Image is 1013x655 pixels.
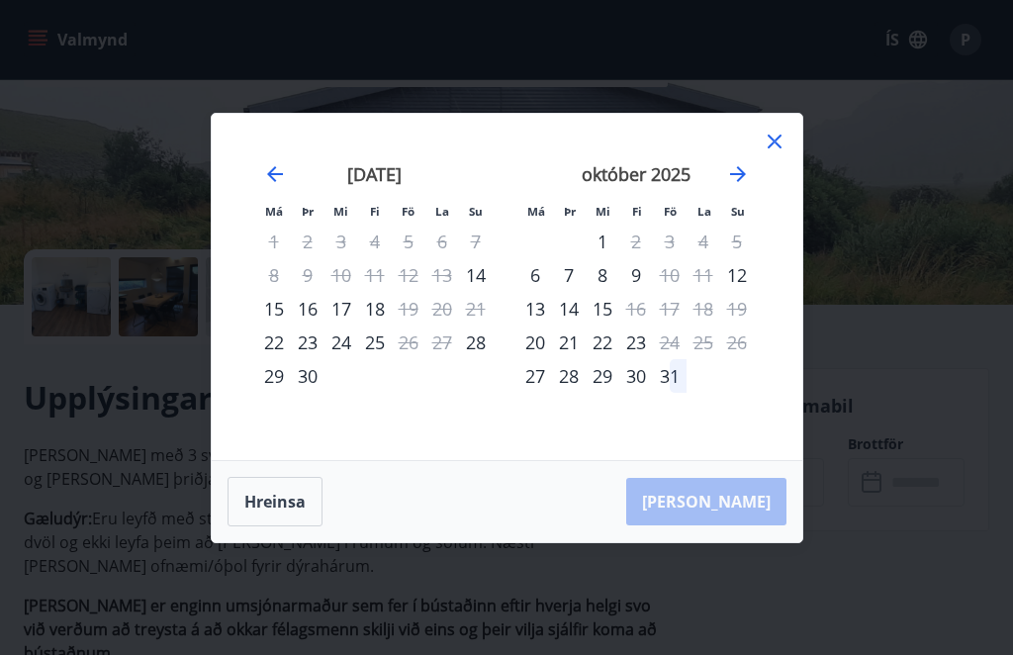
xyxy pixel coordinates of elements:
[459,292,493,326] td: Not available. sunnudagur, 21. september 2025
[324,326,358,359] td: Choose miðvikudagur, 24. september 2025 as your check-in date. It’s available.
[687,258,720,292] td: Not available. laugardagur, 11. október 2025
[687,326,720,359] td: Not available. laugardagur, 25. október 2025
[459,225,493,258] td: Not available. sunnudagur, 7. september 2025
[653,326,687,359] div: Aðeins útritun í boði
[358,225,392,258] td: Not available. fimmtudagur, 4. september 2025
[619,225,653,258] div: Aðeins útritun í boði
[291,292,324,326] div: 16
[586,225,619,258] div: 1
[257,225,291,258] td: Not available. mánudagur, 1. september 2025
[552,258,586,292] div: 7
[291,326,324,359] td: Choose þriðjudagur, 23. september 2025 as your check-in date. It’s available.
[469,204,483,219] small: Su
[425,292,459,326] td: Not available. laugardagur, 20. september 2025
[302,204,314,219] small: Þr
[435,204,449,219] small: La
[586,359,619,393] div: 29
[392,326,425,359] td: Not available. föstudagur, 26. september 2025
[552,326,586,359] div: 21
[586,292,619,326] div: 15
[518,359,552,393] div: Aðeins innritun í boði
[324,326,358,359] div: 24
[265,204,283,219] small: Má
[425,326,459,359] td: Not available. laugardagur, 27. september 2025
[257,359,291,393] div: 29
[459,258,493,292] td: Choose sunnudagur, 14. september 2025 as your check-in date. It’s available.
[518,326,552,359] div: Aðeins innritun í boði
[552,258,586,292] td: Choose þriðjudagur, 7. október 2025 as your check-in date. It’s available.
[726,162,750,186] div: Move forward to switch to the next month.
[291,359,324,393] td: Choose þriðjudagur, 30. september 2025 as your check-in date. It’s available.
[619,258,653,292] td: Choose fimmtudagur, 9. október 2025 as your check-in date. It’s available.
[324,292,358,326] td: Choose miðvikudagur, 17. september 2025 as your check-in date. It’s available.
[552,292,586,326] div: 14
[257,359,291,393] td: Choose mánudagur, 29. september 2025 as your check-in date. It’s available.
[552,326,586,359] td: Choose þriðjudagur, 21. október 2025 as your check-in date. It’s available.
[596,204,610,219] small: Mi
[392,225,425,258] td: Not available. föstudagur, 5. september 2025
[333,204,348,219] small: Mi
[291,326,324,359] div: 23
[425,225,459,258] td: Not available. laugardagur, 6. september 2025
[619,326,653,359] td: Choose fimmtudagur, 23. október 2025 as your check-in date. It’s available.
[720,258,754,292] td: Choose sunnudagur, 12. október 2025 as your check-in date. It’s available.
[720,292,754,326] td: Not available. sunnudagur, 19. október 2025
[263,162,287,186] div: Move backward to switch to the previous month.
[358,326,392,359] td: Choose fimmtudagur, 25. september 2025 as your check-in date. It’s available.
[358,258,392,292] td: Not available. fimmtudagur, 11. september 2025
[527,204,545,219] small: Má
[653,359,687,393] td: Choose föstudagur, 31. október 2025 as your check-in date. It’s available.
[552,292,586,326] td: Choose þriðjudagur, 14. október 2025 as your check-in date. It’s available.
[324,292,358,326] div: 17
[358,292,392,326] td: Choose fimmtudagur, 18. september 2025 as your check-in date. It’s available.
[257,326,291,359] td: Choose mánudagur, 22. september 2025 as your check-in date. It’s available.
[459,258,493,292] div: Aðeins innritun í boði
[370,204,380,219] small: Fi
[653,326,687,359] td: Not available. föstudagur, 24. október 2025
[392,292,425,326] td: Not available. föstudagur, 19. september 2025
[619,359,653,393] div: 30
[653,292,687,326] td: Not available. föstudagur, 17. október 2025
[392,326,425,359] div: Aðeins útritun í boði
[257,292,291,326] td: Choose mánudagur, 15. september 2025 as your check-in date. It’s available.
[564,204,576,219] small: Þr
[459,326,493,359] td: Choose sunnudagur, 28. september 2025 as your check-in date. It’s available.
[459,326,493,359] div: Aðeins innritun í boði
[653,258,687,292] td: Not available. föstudagur, 10. október 2025
[664,204,677,219] small: Fö
[619,225,653,258] td: Not available. fimmtudagur, 2. október 2025
[619,258,653,292] div: 9
[653,258,687,292] div: Aðeins útritun í boði
[402,204,414,219] small: Fö
[586,258,619,292] div: 8
[518,292,552,326] td: Choose mánudagur, 13. október 2025 as your check-in date. It’s available.
[697,204,711,219] small: La
[582,162,691,186] strong: október 2025
[518,326,552,359] td: Choose mánudagur, 20. október 2025 as your check-in date. It’s available.
[731,204,745,219] small: Su
[392,292,425,326] div: Aðeins útritun í boði
[653,225,687,258] td: Not available. föstudagur, 3. október 2025
[518,359,552,393] td: Choose mánudagur, 27. október 2025 as your check-in date. It’s available.
[324,258,358,292] td: Not available. miðvikudagur, 10. september 2025
[720,258,754,292] div: Aðeins innritun í boði
[235,138,779,436] div: Calendar
[586,326,619,359] td: Choose miðvikudagur, 22. október 2025 as your check-in date. It’s available.
[358,326,392,359] div: 25
[257,292,291,326] div: 15
[552,359,586,393] div: 28
[347,162,402,186] strong: [DATE]
[291,292,324,326] td: Choose þriðjudagur, 16. september 2025 as your check-in date. It’s available.
[632,204,642,219] small: Fi
[324,225,358,258] td: Not available. miðvikudagur, 3. september 2025
[518,258,552,292] div: Aðeins innritun í boði
[687,225,720,258] td: Not available. laugardagur, 4. október 2025
[257,326,291,359] div: Aðeins innritun í boði
[586,326,619,359] div: 22
[552,359,586,393] td: Choose þriðjudagur, 28. október 2025 as your check-in date. It’s available.
[720,225,754,258] td: Not available. sunnudagur, 5. október 2025
[291,258,324,292] td: Not available. þriðjudagur, 9. september 2025
[586,292,619,326] td: Choose miðvikudagur, 15. október 2025 as your check-in date. It’s available.
[257,258,291,292] td: Not available. mánudagur, 8. september 2025
[619,292,653,326] td: Not available. fimmtudagur, 16. október 2025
